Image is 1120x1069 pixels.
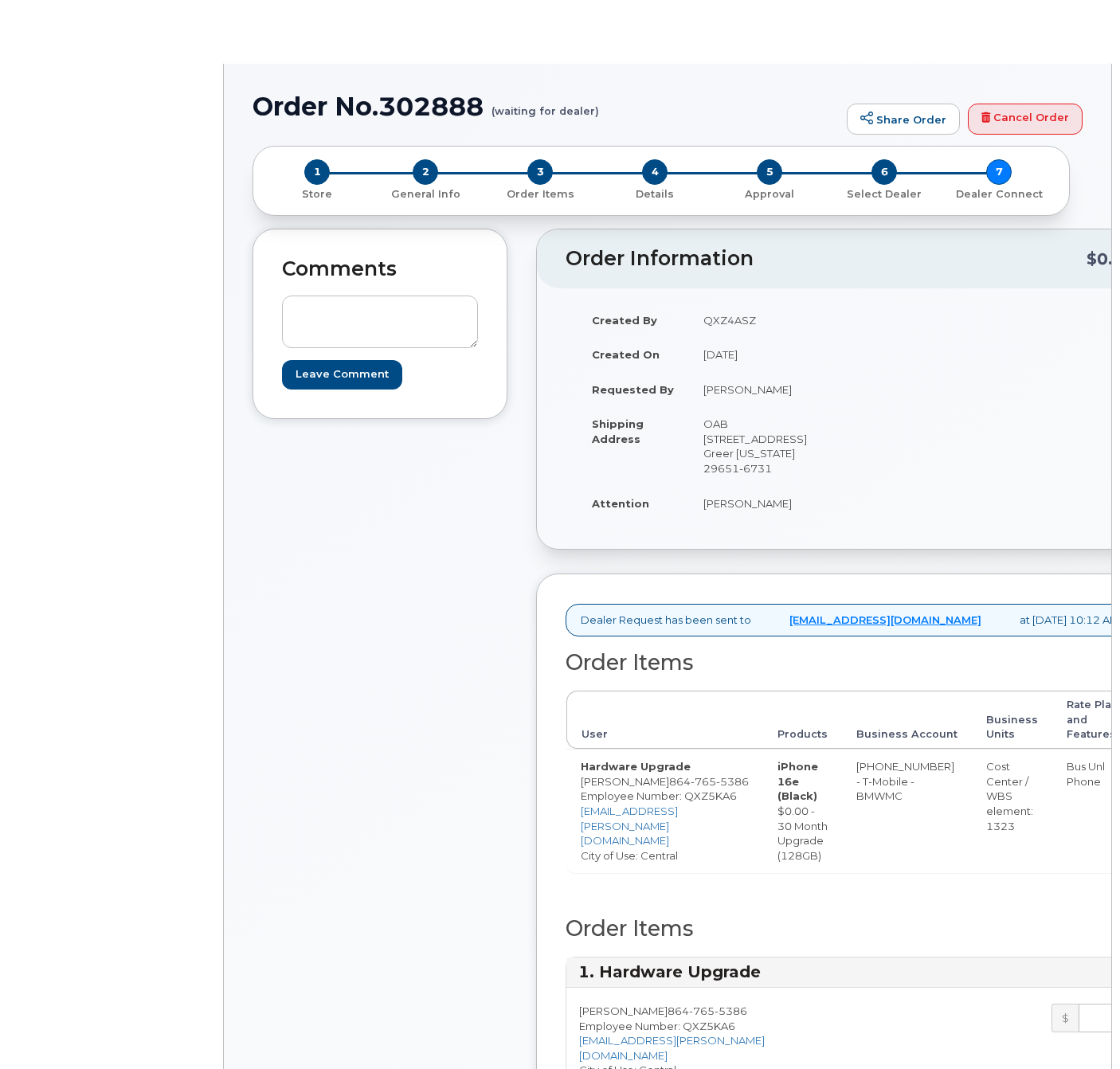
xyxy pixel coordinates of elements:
span: 864 [669,775,749,788]
a: 6 Select Dealer [827,185,942,202]
strong: Attention [592,497,649,510]
span: Employee Number: QXZ5KA6 [579,1020,735,1032]
strong: Created By [592,314,657,327]
a: [EMAIL_ADDRESS][DOMAIN_NAME] [789,613,981,628]
p: Store [272,187,362,202]
td: [PERSON_NAME] [689,372,844,407]
div: $ [1051,1004,1079,1032]
a: [EMAIL_ADDRESS][PERSON_NAME][DOMAIN_NAME] [579,1034,765,1062]
span: 5386 [716,775,749,788]
a: Cancel Order [968,104,1083,135]
a: 2 General Info [368,185,483,202]
a: Share Order [847,104,960,135]
td: [DATE] [689,337,844,372]
p: Select Dealer [833,187,935,202]
input: Leave Comment [282,360,402,390]
span: 5 [757,159,782,185]
th: Business Account [842,691,972,749]
a: 1 Store [266,185,368,202]
span: 5386 [715,1004,747,1017]
a: 3 Order Items [483,185,597,202]
span: 6 [871,159,897,185]
div: Cost Center / WBS element: 1323 [986,759,1038,833]
a: 5 Approval [712,185,827,202]
p: General Info [374,187,476,202]
span: 864 [668,1004,747,1017]
strong: Requested By [592,383,674,396]
p: Approval [719,187,820,202]
strong: 1. Hardware Upgrade [578,962,761,981]
a: 4 Details [597,185,712,202]
span: 765 [689,1004,715,1017]
th: Products [763,691,842,749]
td: QXZ4ASZ [689,303,844,338]
p: Order Items [489,187,591,202]
td: [PHONE_NUMBER] - T-Mobile - BMWMC [842,749,972,872]
h2: Order Information [566,248,1087,270]
th: Business Units [972,691,1052,749]
span: 4 [642,159,668,185]
td: $0.00 - 30 Month Upgrade (128GB) [763,749,842,872]
span: 3 [527,159,553,185]
span: 1 [304,159,330,185]
span: 2 [413,159,438,185]
h2: Comments [282,258,478,280]
td: [PERSON_NAME] [689,486,844,521]
td: [PERSON_NAME] City of Use: Central [566,749,763,872]
strong: Shipping Address [592,417,644,445]
span: 765 [691,775,716,788]
a: [EMAIL_ADDRESS][PERSON_NAME][DOMAIN_NAME] [581,805,678,847]
th: User [566,691,763,749]
td: OAB [STREET_ADDRESS] Greer [US_STATE] 29651-6731 [689,406,844,485]
h1: Order No.302888 [253,92,839,120]
span: Employee Number: QXZ5KA6 [581,789,737,802]
strong: Hardware Upgrade [581,760,691,773]
strong: iPhone 16e (Black) [777,760,818,802]
strong: Created On [592,348,660,361]
small: (waiting for dealer) [491,92,599,117]
p: Details [604,187,706,202]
